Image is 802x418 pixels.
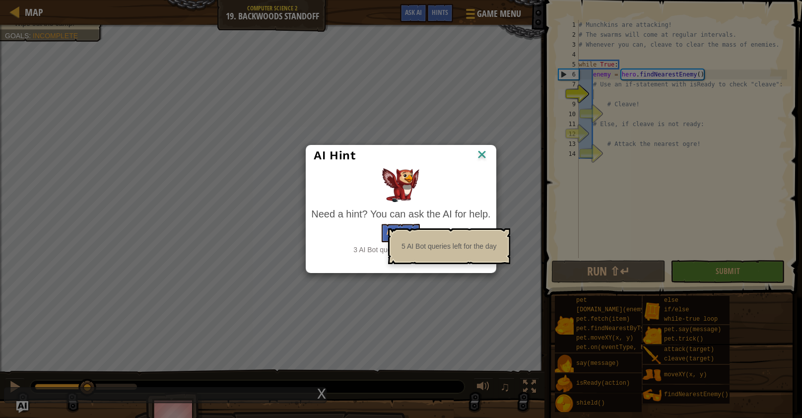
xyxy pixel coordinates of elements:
div: 5 AI Bot queries left for the day [395,237,503,256]
span: AI Hint [314,148,355,162]
div: Need a hint? You can ask the AI for help. [311,207,490,221]
div: 3 AI Bot queries left for the day [311,245,490,255]
img: AI Hint Animal [382,168,419,202]
img: IconClose.svg [475,148,488,163]
button: Ask the AI [382,224,420,242]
